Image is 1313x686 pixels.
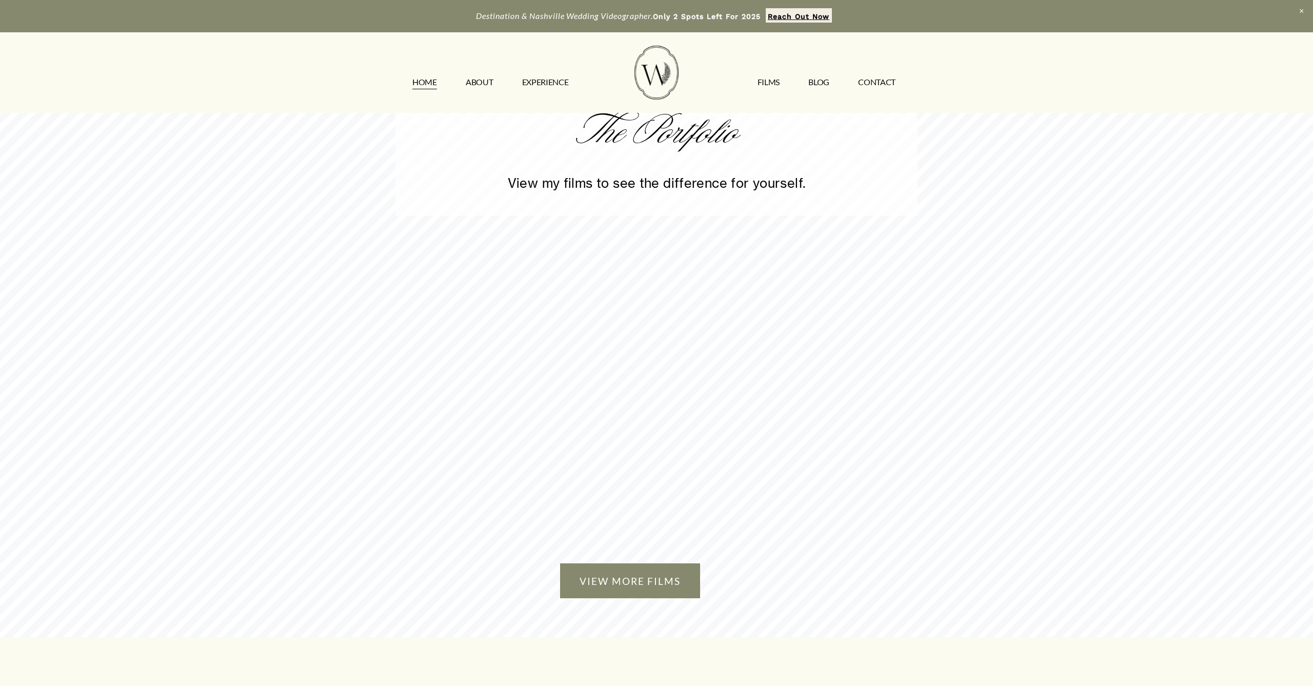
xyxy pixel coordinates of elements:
[466,74,493,90] a: ABOUT
[808,74,829,90] a: Blog
[395,171,918,194] p: View my films to see the difference for yourself.
[858,74,896,90] a: CONTACT
[412,74,437,90] a: HOME
[766,8,832,23] a: Reach Out Now
[634,46,679,100] img: Wild Fern Weddings
[768,12,829,21] strong: Reach Out Now
[660,222,1234,545] iframe: Sara & Mason Highlight Film
[758,74,780,90] a: FILMS
[575,114,738,152] em: The Portfolio
[522,74,569,90] a: EXPERIENCE
[560,563,700,599] a: VIEW MORE FILMS
[79,222,653,545] iframe: Trevor & Sadie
